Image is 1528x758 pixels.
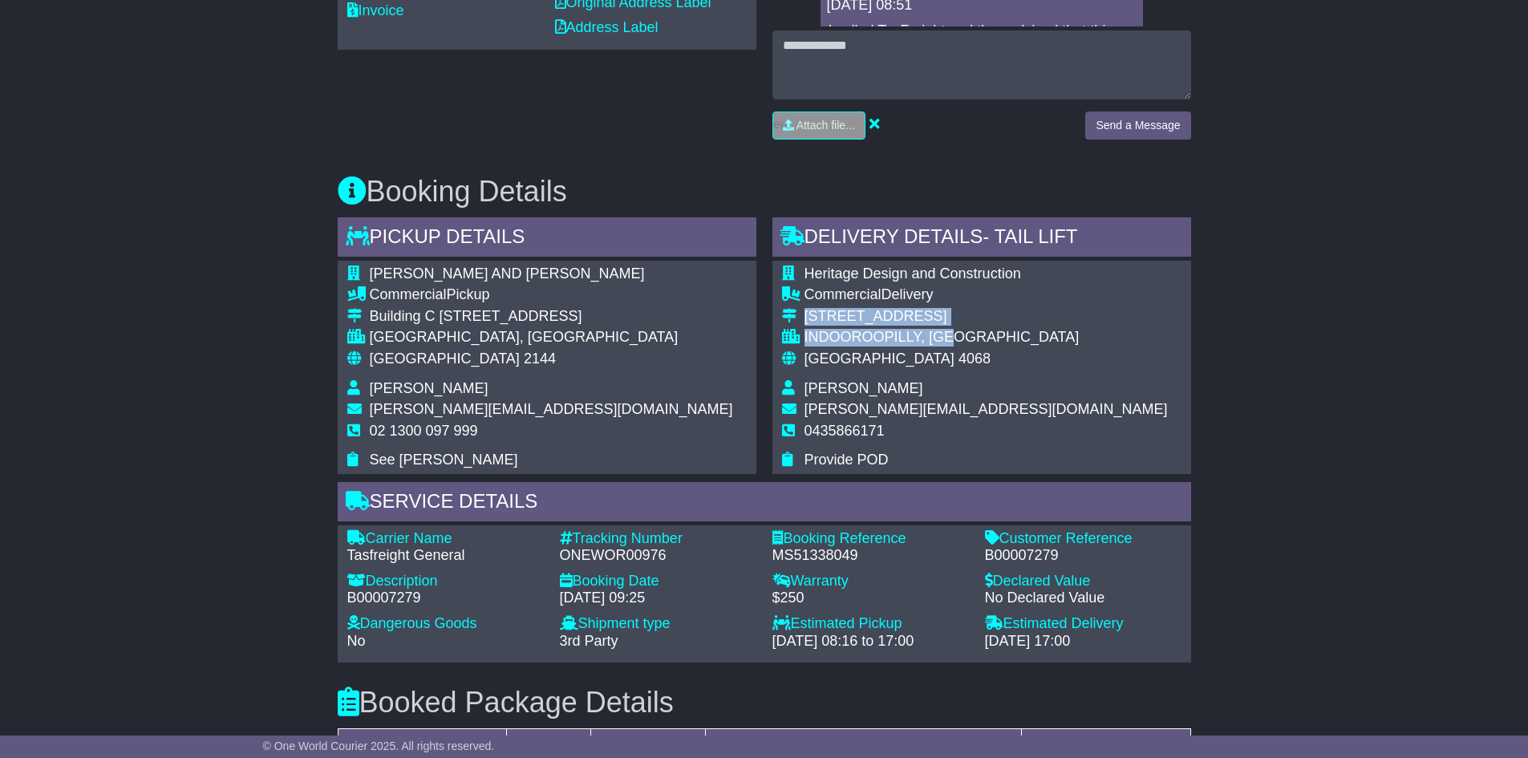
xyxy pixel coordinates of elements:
div: B00007279 [985,547,1181,565]
div: Pickup Details [338,217,756,261]
span: Commercial [370,286,447,302]
div: [STREET_ADDRESS] [805,308,1168,326]
div: [DATE] 09:25 [560,590,756,607]
span: See [PERSON_NAME] [370,452,518,468]
span: 0435866171 [805,423,885,439]
p: I called TasFreight and they advised that this was collected [DATE], 24/07. [829,22,1135,57]
div: Declared Value [985,573,1181,590]
span: 2144 [524,351,556,367]
div: Delivery [805,286,1168,304]
span: [PERSON_NAME] [805,380,923,396]
a: Invoice [347,2,404,18]
div: Tasfreight General [347,547,544,565]
div: Customer Reference [985,530,1181,548]
span: [GEOGRAPHIC_DATA] [805,351,954,367]
span: No [347,633,366,649]
div: $250 [772,590,969,607]
span: [PERSON_NAME] AND [PERSON_NAME] [370,266,645,282]
div: [DATE] 17:00 [985,633,1181,651]
div: INDOOROOPILLY, [GEOGRAPHIC_DATA] [805,329,1168,347]
div: Dangerous Goods [347,615,544,633]
span: [PERSON_NAME] [370,380,488,396]
div: Service Details [338,482,1191,525]
span: [PERSON_NAME][EMAIL_ADDRESS][DOMAIN_NAME] [370,401,733,417]
div: B00007279 [347,590,544,607]
div: Building C [STREET_ADDRESS] [370,308,733,326]
span: Provide POD [805,452,889,468]
div: No Declared Value [985,590,1181,607]
span: [GEOGRAPHIC_DATA] [370,351,520,367]
h3: Booking Details [338,176,1191,208]
div: Tracking Number [560,530,756,548]
div: Shipment type [560,615,756,633]
div: Booking Reference [772,530,969,548]
div: Estimated Delivery [985,615,1181,633]
div: Delivery Details [772,217,1191,261]
span: - Tail Lift [983,225,1077,247]
span: 02 1300 097 999 [370,423,478,439]
div: Description [347,573,544,590]
span: 4068 [959,351,991,367]
div: MS51338049 [772,547,969,565]
div: ONEWOR00976 [560,547,756,565]
div: Booking Date [560,573,756,590]
h3: Booked Package Details [338,687,1191,719]
button: Send a Message [1085,111,1190,140]
span: Commercial [805,286,882,302]
span: © One World Courier 2025. All rights reserved. [263,740,495,752]
div: [GEOGRAPHIC_DATA], [GEOGRAPHIC_DATA] [370,329,733,347]
div: Warranty [772,573,969,590]
div: [DATE] 08:16 to 17:00 [772,633,969,651]
span: [PERSON_NAME][EMAIL_ADDRESS][DOMAIN_NAME] [805,401,1168,417]
div: Estimated Pickup [772,615,969,633]
div: Pickup [370,286,733,304]
a: Address Label [555,19,659,35]
span: Heritage Design and Construction [805,266,1021,282]
div: Carrier Name [347,530,544,548]
span: 3rd Party [560,633,618,649]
